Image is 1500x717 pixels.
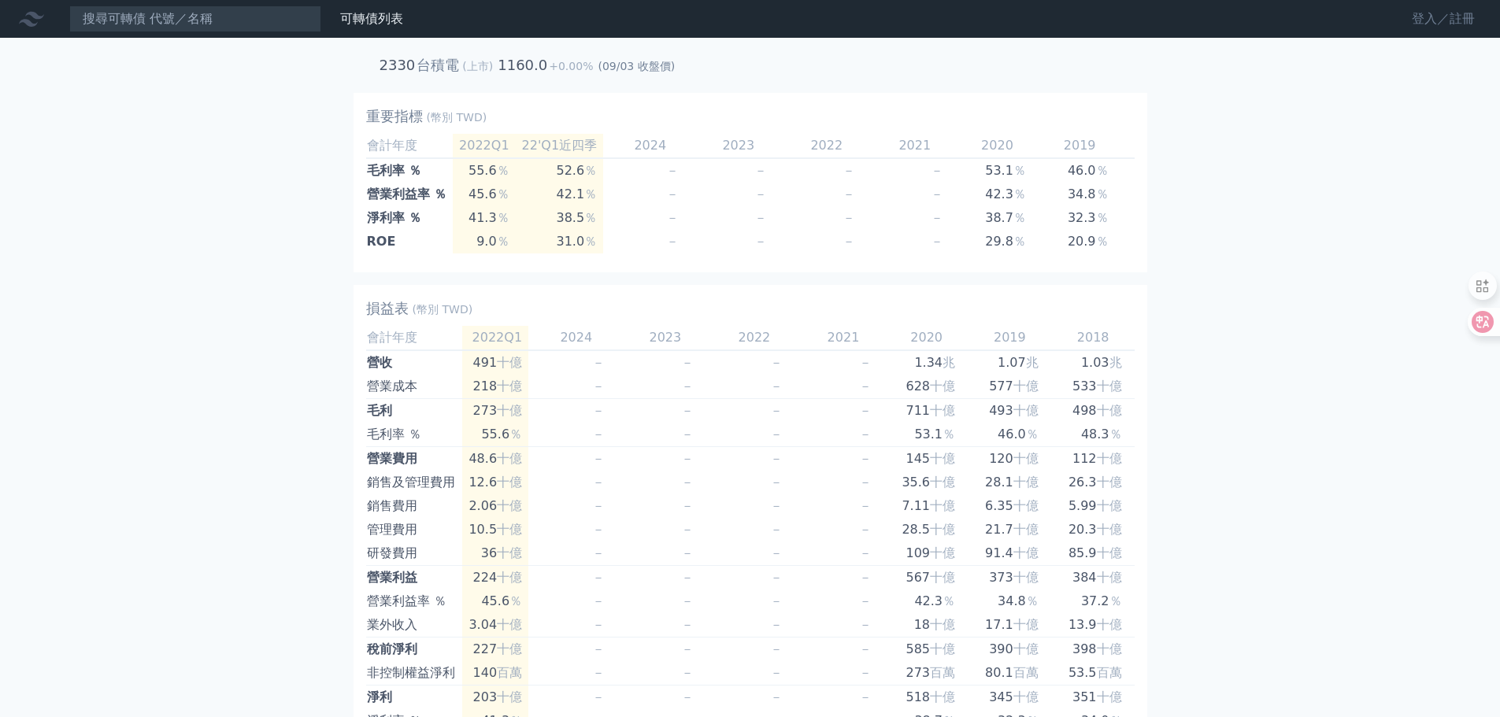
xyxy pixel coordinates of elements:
span: 十億 [1013,498,1039,513]
span: (上市) [462,60,493,72]
td: 7.11 [884,494,968,518]
span: － [859,545,872,560]
span: 十億 [1013,475,1039,490]
span: － [592,665,605,680]
span: 十億 [1097,403,1122,418]
span: 22'Q1近四季 [522,138,598,153]
span: 十億 [930,379,955,394]
span: 十億 [1097,451,1122,466]
span: ％ [943,593,955,608]
span: ％ [1109,593,1122,608]
td: 會計年度 [366,134,454,158]
span: － [859,498,872,513]
span: 十億 [497,355,522,370]
td: 390 [968,638,1051,662]
td: 21.7 [968,518,1051,541]
span: ％ [584,234,597,249]
td: 38.7 [956,206,1039,230]
td: 38.5 [516,206,604,230]
span: － [859,641,872,656]
span: － [859,475,872,490]
span: － [770,570,783,585]
span: 十億 [1013,451,1039,466]
span: － [592,498,605,513]
td: 28.5 [884,518,968,541]
td: 45.6 [453,183,516,206]
span: (幣別 TWD) [427,109,487,125]
td: 1.34 [884,350,968,375]
td: 2019 [968,326,1051,350]
span: 百萬 [1013,665,1039,680]
td: 42.3 [956,183,1039,206]
span: 十億 [1097,379,1122,394]
td: 26.3 [1051,471,1135,494]
td: 227 [462,638,528,662]
td: 42.1 [516,183,604,206]
td: 145 [884,447,968,471]
span: － [681,403,694,418]
td: 351 [1051,686,1135,710]
span: 十億 [930,451,955,466]
span: － [681,522,694,537]
td: 711 [884,399,968,423]
span: － [931,187,943,201]
td: 2018 [1121,134,1204,158]
td: 2020 [956,134,1039,158]
span: 十億 [497,451,522,466]
span: － [770,379,783,394]
span: ％ [943,427,955,442]
td: 224 [462,566,528,590]
span: － [843,187,855,201]
span: 十億 [930,689,955,704]
span: 十億 [1013,689,1039,704]
span: ％ [509,427,522,442]
span: 十億 [930,570,955,585]
td: 42.3 [884,589,968,613]
td: 533 [1051,375,1135,399]
td: 營業利益率 ％ [366,589,462,613]
span: 十億 [497,403,522,418]
span: － [770,355,783,370]
td: 營業費用 [366,447,462,471]
span: 十億 [930,522,955,537]
td: 203 [462,686,528,710]
td: 491 [462,350,528,375]
td: 577 [968,375,1051,399]
td: 毛利率 ％ [366,423,462,447]
td: 628 [884,375,968,399]
span: ％ [1109,427,1122,442]
a: 可轉債列表 [340,11,403,26]
span: － [681,545,694,560]
span: － [592,617,605,632]
span: － [859,522,872,537]
td: 140 [462,661,528,686]
td: 2020 [884,326,968,350]
span: ％ [1096,187,1109,201]
td: 3.04 [462,613,528,638]
td: 2023 [691,134,780,158]
td: 109 [884,541,968,566]
span: ％ [1013,210,1026,225]
td: 53.1 [956,158,1039,183]
td: 2019 [1039,134,1121,158]
td: ROE [366,230,454,253]
span: － [592,641,605,656]
td: 2.06 [462,494,528,518]
span: － [592,545,605,560]
span: ％ [497,234,509,249]
span: － [770,617,783,632]
span: 十億 [930,498,955,513]
h2: 損益表 [366,298,409,320]
td: 52.6 [516,158,604,183]
td: 53.5 [1051,661,1135,686]
span: － [681,570,694,585]
span: 十億 [497,570,522,585]
td: 2021 [868,134,956,158]
span: 十億 [497,379,522,394]
td: 55.6 [462,423,528,447]
td: 48.6 [462,447,528,471]
span: － [681,641,694,656]
span: － [859,403,872,418]
td: 31.0 [516,230,604,253]
td: 34.8 [1039,183,1121,206]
